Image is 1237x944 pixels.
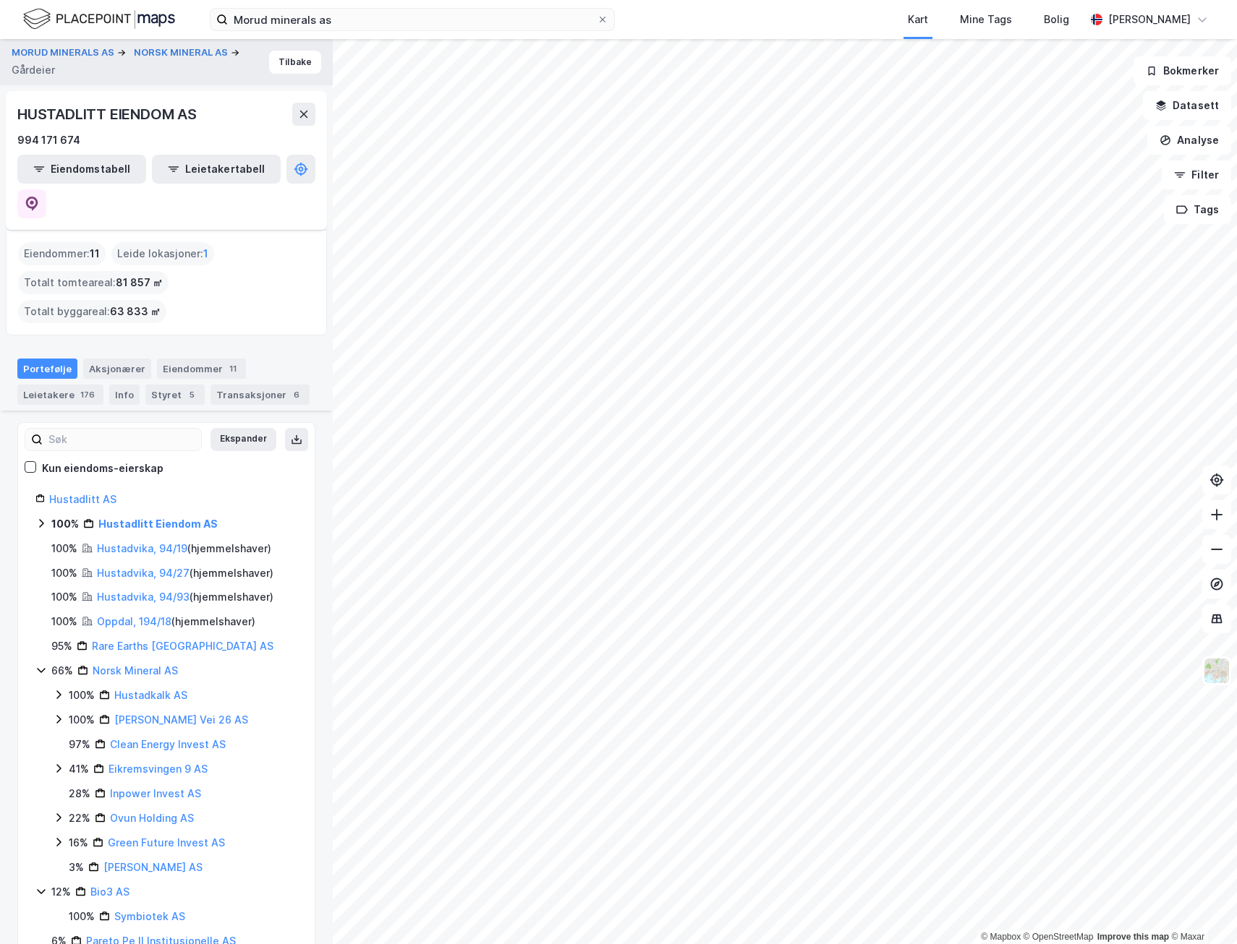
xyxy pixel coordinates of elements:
button: Tags [1164,195,1231,224]
img: Z [1203,657,1230,685]
a: Norsk Mineral AS [93,664,178,677]
a: Mapbox [981,932,1021,942]
button: MORUD MINERALS AS [12,46,117,60]
a: Bio3 AS [90,885,129,898]
div: 16% [69,834,88,851]
div: [PERSON_NAME] [1108,11,1191,28]
div: ( hjemmelshaver ) [97,540,271,557]
span: 63 833 ㎡ [110,303,161,320]
a: Clean Energy Invest AS [110,738,226,750]
button: Eiendomstabell [17,155,146,184]
button: Analyse [1147,126,1231,155]
button: Leietakertabell [152,155,281,184]
div: Kart [908,11,928,28]
iframe: Chat Widget [1165,875,1237,944]
div: 100% [51,588,77,606]
a: Inpower Invest AS [110,787,201,799]
div: 100% [51,540,77,557]
input: Søk på adresse, matrikkel, gårdeiere, leietakere eller personer [228,9,597,30]
div: Leietakere [17,385,103,405]
a: Hustadvika, 94/27 [97,567,190,579]
a: Hustadvika, 94/93 [97,591,190,603]
button: Filter [1162,160,1231,189]
div: ( hjemmelshaver ) [97,565,273,582]
div: HUSTADLITT EIENDOM AS [17,103,200,126]
div: Totalt byggareal : [18,300,166,323]
input: Søk [43,429,201,450]
div: Mine Tags [960,11,1012,28]
div: Gårdeier [12,61,55,79]
a: Eikremsvingen 9 AS [109,763,208,775]
a: Hustadvika, 94/19 [97,542,187,554]
div: 994 171 674 [17,132,80,149]
div: 100% [51,613,77,630]
div: 28% [69,785,90,802]
div: 5 [184,387,199,402]
a: Oppdal, 194/18 [97,615,171,627]
button: Tilbake [269,51,321,74]
div: Styret [145,385,205,405]
a: OpenStreetMap [1024,932,1094,942]
a: Improve this map [1097,932,1169,942]
span: 81 857 ㎡ [116,274,163,291]
div: 12% [51,883,71,901]
div: 100% [69,687,95,704]
div: 11 [226,361,240,376]
div: 22% [69,810,90,827]
a: Rare Earths [GEOGRAPHIC_DATA] AS [92,640,273,652]
div: 176 [77,387,98,402]
button: Datasett [1143,91,1231,120]
a: Hustadkalk AS [114,689,187,701]
div: 41% [69,760,89,778]
div: 66% [51,662,73,679]
div: Bolig [1044,11,1069,28]
div: 100% [51,565,77,582]
div: Info [109,385,140,405]
button: Bokmerker [1134,56,1231,85]
img: logo.f888ab2527a4732fd821a326f86c7f29.svg [23,7,175,32]
a: [PERSON_NAME] AS [103,861,203,873]
div: Portefølje [17,359,77,379]
div: Aksjonærer [83,359,151,379]
div: 6 [289,387,304,402]
div: 97% [69,736,90,753]
div: Transaksjoner [211,385,310,405]
div: 100% [51,515,79,533]
button: Ekspander [211,428,276,451]
div: Totalt tomteareal : [18,271,169,294]
a: [PERSON_NAME] Vei 26 AS [114,713,248,726]
span: 11 [90,245,100,262]
div: ( hjemmelshaver ) [97,613,255,630]
span: 1 [203,245,208,262]
button: NORSK MINERAL AS [134,46,231,60]
div: Eiendommer [157,359,246,379]
div: Leide lokasjoner : [111,242,214,265]
div: 95% [51,638,72,655]
div: 3% [69,859,84,876]
a: Hustadlitt AS [49,493,116,505]
div: 100% [69,711,95,729]
div: Kun eiendoms-eierskap [42,460,163,477]
a: Ovun Holding AS [110,812,194,824]
div: Eiendommer : [18,242,106,265]
div: ( hjemmelshaver ) [97,588,273,606]
a: Symbiotek AS [114,910,185,922]
a: Hustadlitt Eiendom AS [98,518,218,530]
div: 100% [69,908,95,925]
a: Green Future Invest AS [108,836,225,849]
